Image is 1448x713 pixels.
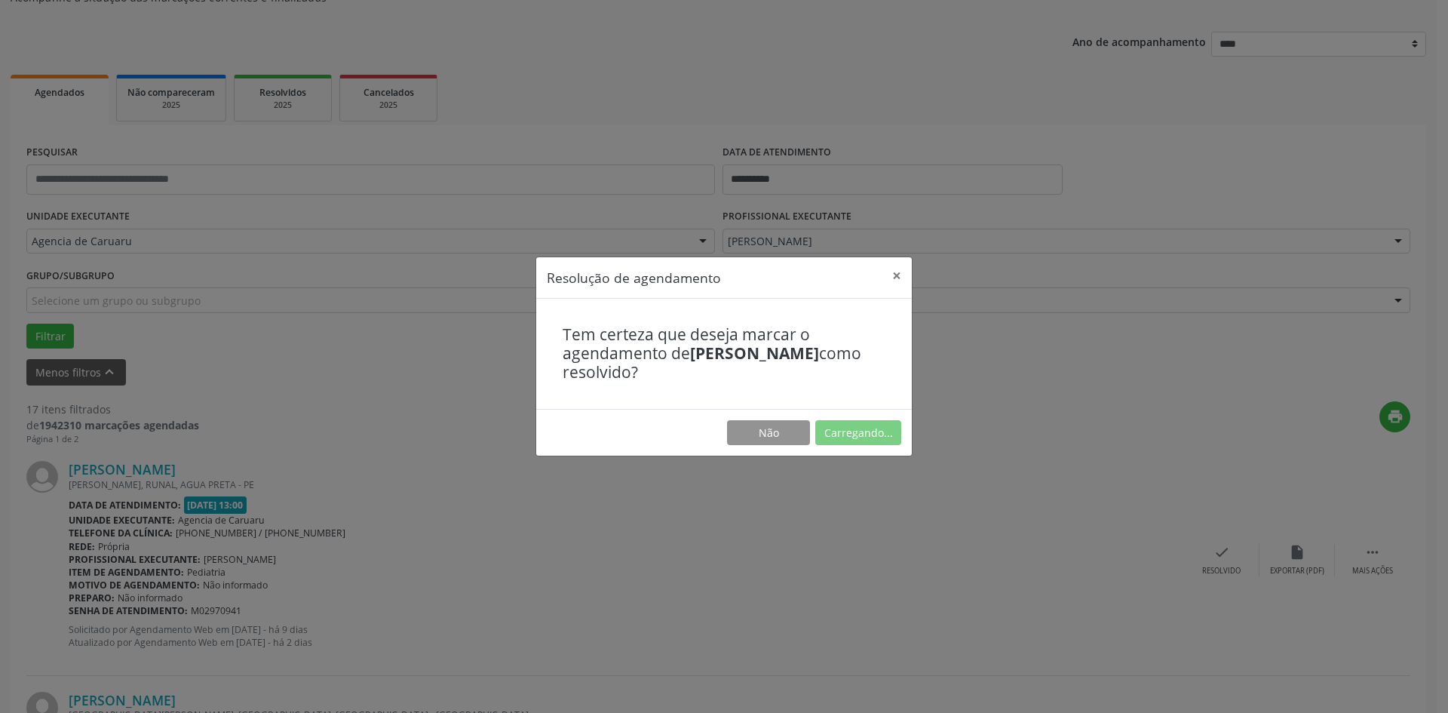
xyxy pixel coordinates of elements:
h4: Tem certeza que deseja marcar o agendamento de como resolvido? [563,325,885,383]
button: Carregando... [815,420,901,446]
b: [PERSON_NAME] [690,343,819,364]
h5: Resolução de agendamento [547,268,721,287]
button: Close [882,257,912,294]
button: Não [727,420,810,446]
